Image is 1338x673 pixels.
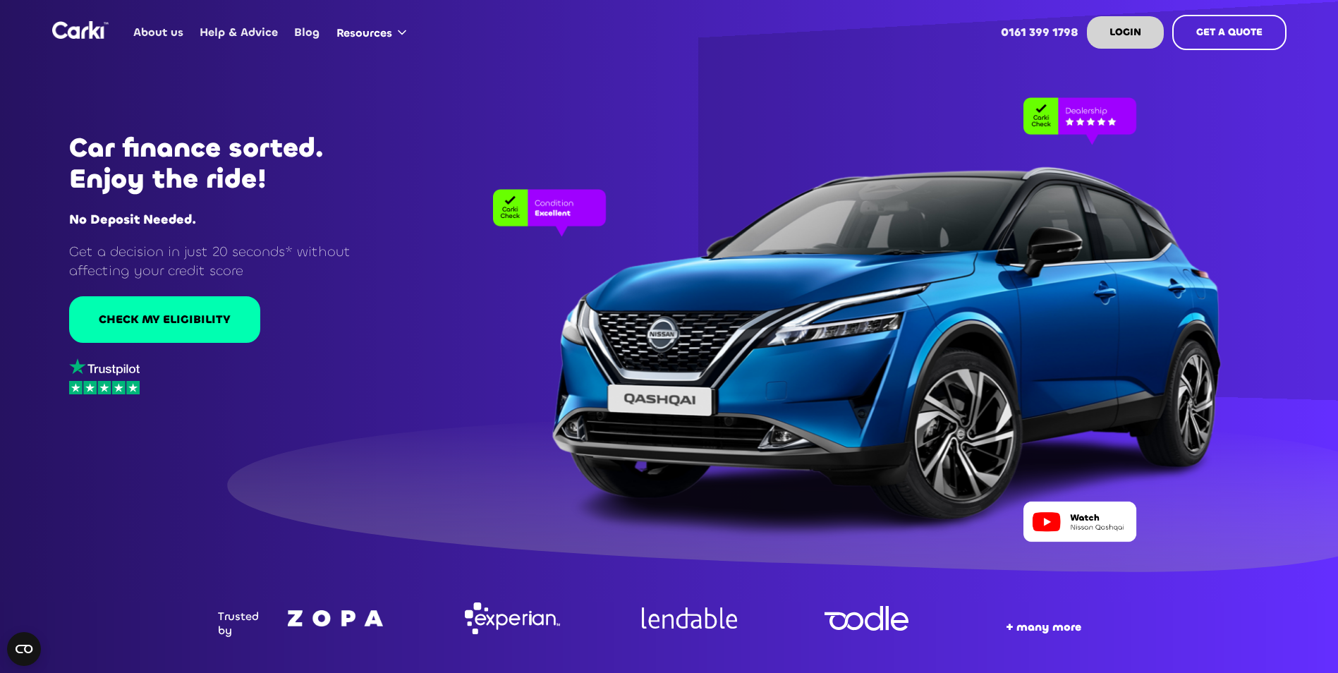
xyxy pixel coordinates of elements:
[451,602,574,634] img: Company logo
[1172,15,1287,50] a: GET A QUOTE
[69,358,140,376] img: trustpilot
[336,25,392,41] div: Resources
[69,133,385,195] h1: Car finance sorted. Enjoy the ride!
[1001,25,1078,40] strong: 0161 399 1798
[286,5,328,60] a: Blog
[218,610,259,638] div: Trusted by
[992,5,1086,60] a: 0161 399 1798
[810,606,923,631] img: Company logo
[1109,25,1141,39] strong: LOGIN
[1196,25,1263,39] strong: GET A QUOTE
[192,5,286,60] a: Help & Advice
[99,312,231,327] div: CHECK MY ELIGIBILITY
[126,5,192,60] a: About us
[69,211,196,228] strong: No Deposit Needed.
[69,242,385,281] p: Get a decision in just 20 seconds* without affecting your credit score
[1087,16,1164,49] a: LOGIN
[69,381,140,394] img: stars
[274,610,397,626] img: Company logo
[52,21,109,39] a: home
[69,296,260,343] a: CHECK MY ELIGIBILITY
[7,632,41,666] button: Open CMP widget
[1006,619,1081,634] strong: + many more
[328,6,420,59] div: Resources
[52,21,109,39] img: Logo
[628,607,751,629] img: Company logo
